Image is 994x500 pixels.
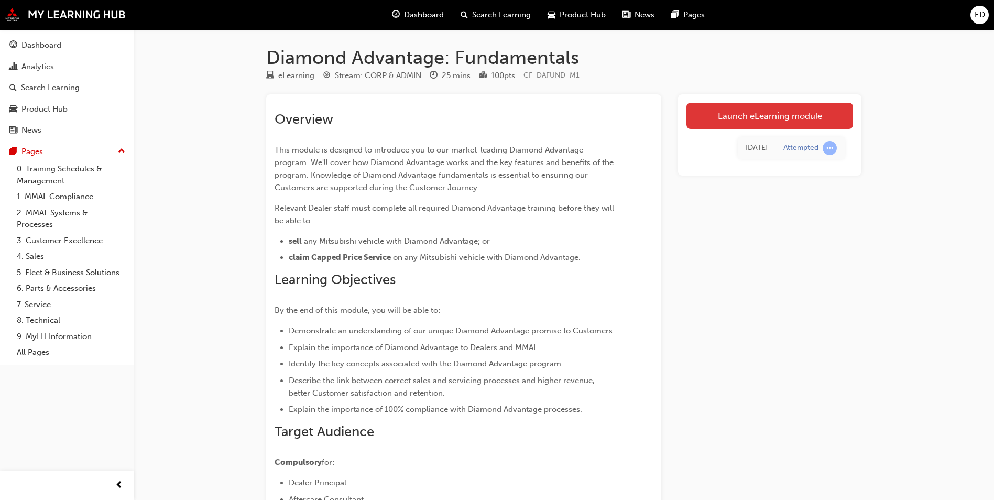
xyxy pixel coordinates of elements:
[523,71,580,80] span: Learning resource code
[4,142,129,161] button: Pages
[614,4,663,26] a: news-iconNews
[393,253,581,262] span: on any Mitsubishi vehicle with Diamond Advantage.
[323,71,331,81] span: target-icon
[472,9,531,21] span: Search Learning
[13,280,129,297] a: 6. Parts & Accessories
[4,121,129,140] a: News
[275,111,333,127] span: Overview
[442,70,471,82] div: 25 mins
[13,233,129,249] a: 3. Customer Excellence
[21,103,68,115] div: Product Hub
[783,143,818,153] div: Attempted
[275,306,440,315] span: By the end of this module, you will be able to:
[275,458,322,467] span: Compulsory
[4,78,129,97] a: Search Learning
[539,4,614,26] a: car-iconProduct Hub
[9,83,17,93] span: search-icon
[5,8,126,21] img: mmal
[13,205,129,233] a: 2. MMAL Systems & Processes
[13,161,129,189] a: 0. Training Schedules & Management
[9,41,17,50] span: guage-icon
[13,344,129,361] a: All Pages
[289,343,540,352] span: Explain the importance of Diamond Advantage to Dealers and MMAL.
[9,147,17,157] span: pages-icon
[9,62,17,72] span: chart-icon
[975,9,985,21] span: ED
[491,70,515,82] div: 100 pts
[13,248,129,265] a: 4. Sales
[9,105,17,114] span: car-icon
[4,57,129,77] a: Analytics
[304,236,490,246] span: any Mitsubishi vehicle with Diamond Advantage; or
[275,145,616,192] span: This module is designed to introduce you to our market-leading Diamond Advantage program. We'll c...
[548,8,555,21] span: car-icon
[289,376,597,398] span: Describe the link between correct sales and servicing processes and higher revenue, better Custom...
[266,46,861,69] h1: Diamond Advantage: Fundamentals
[479,69,515,82] div: Points
[683,9,705,21] span: Pages
[4,100,129,119] a: Product Hub
[384,4,452,26] a: guage-iconDashboard
[13,265,129,281] a: 5. Fleet & Business Solutions
[635,9,654,21] span: News
[289,359,563,368] span: Identify the key concepts associated with the Diamond Advantage program.
[430,69,471,82] div: Duration
[275,203,616,225] span: Relevant Dealer staff must complete all required Diamond Advantage training before they will be a...
[13,297,129,313] a: 7. Service
[275,423,374,440] span: Target Audience
[663,4,713,26] a: pages-iconPages
[21,39,61,51] div: Dashboard
[823,141,837,155] span: learningRecordVerb_ATTEMPT-icon
[115,479,123,492] span: prev-icon
[289,478,346,487] span: Dealer Principal
[21,61,54,73] div: Analytics
[275,271,396,288] span: Learning Objectives
[266,71,274,81] span: learningResourceType_ELEARNING-icon
[392,8,400,21] span: guage-icon
[622,8,630,21] span: news-icon
[686,103,853,129] a: Launch eLearning module
[21,146,43,158] div: Pages
[289,253,391,262] span: claim Capped Price Service
[404,9,444,21] span: Dashboard
[335,70,421,82] div: Stream: CORP & ADMIN
[13,189,129,205] a: 1. MMAL Compliance
[9,126,17,135] span: news-icon
[118,145,125,158] span: up-icon
[4,34,129,142] button: DashboardAnalyticsSearch LearningProduct HubNews
[452,4,539,26] a: search-iconSearch Learning
[970,6,989,24] button: ED
[461,8,468,21] span: search-icon
[479,71,487,81] span: podium-icon
[266,69,314,82] div: Type
[289,236,302,246] span: sell
[289,405,582,414] span: Explain the importance of 100% compliance with Diamond Advantage processes.
[13,329,129,345] a: 9. MyLH Information
[289,326,615,335] span: Demonstrate an understanding of our unique Diamond Advantage promise to Customers.
[21,82,80,94] div: Search Learning
[21,124,41,136] div: News
[323,69,421,82] div: Stream
[322,458,334,467] span: for:
[746,142,768,154] div: Thu Aug 14 2025 14:47:55 GMT+1000 (Australian Eastern Standard Time)
[4,36,129,55] a: Dashboard
[430,71,438,81] span: clock-icon
[278,70,314,82] div: eLearning
[13,312,129,329] a: 8. Technical
[560,9,606,21] span: Product Hub
[671,8,679,21] span: pages-icon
